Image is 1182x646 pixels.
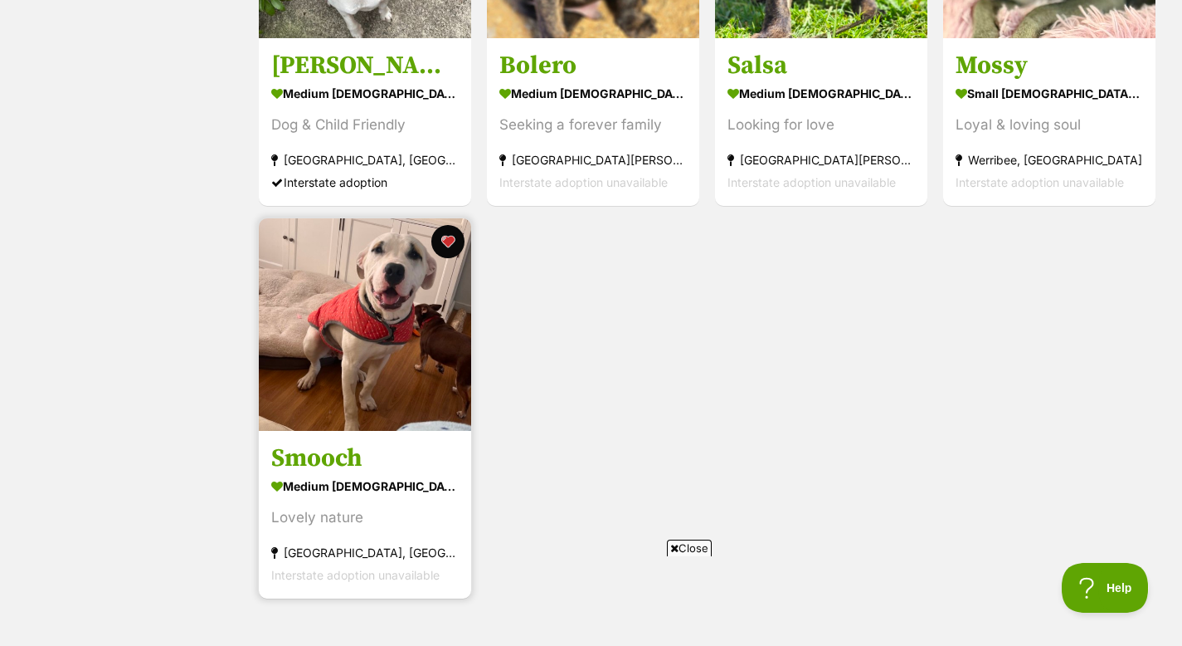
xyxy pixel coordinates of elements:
[956,114,1143,136] div: Loyal & loving soul
[499,50,687,81] h3: Bolero
[667,540,712,556] span: Close
[431,225,465,258] button: favourite
[487,37,699,206] a: Bolero medium [DEMOGRAPHIC_DATA] Dog Seeking a forever family [GEOGRAPHIC_DATA][PERSON_NAME][GEOG...
[271,474,459,498] div: medium [DEMOGRAPHIC_DATA] Dog
[956,81,1143,105] div: small [DEMOGRAPHIC_DATA] Dog
[271,171,459,193] div: Interstate adoption
[499,149,687,171] div: [GEOGRAPHIC_DATA][PERSON_NAME][GEOGRAPHIC_DATA]
[259,218,471,431] img: Smooch
[727,175,896,189] span: Interstate adoption unavailable
[271,149,459,171] div: [GEOGRAPHIC_DATA], [GEOGRAPHIC_DATA]
[956,50,1143,81] h3: Mossy
[1062,563,1149,613] iframe: Help Scout Beacon - Open
[271,568,440,582] span: Interstate adoption unavailable
[259,430,471,599] a: Smooch medium [DEMOGRAPHIC_DATA] Dog Lovely nature [GEOGRAPHIC_DATA], [GEOGRAPHIC_DATA] Interstat...
[499,81,687,105] div: medium [DEMOGRAPHIC_DATA] Dog
[727,149,915,171] div: [GEOGRAPHIC_DATA][PERSON_NAME][GEOGRAPHIC_DATA]
[943,37,1155,206] a: Mossy small [DEMOGRAPHIC_DATA] Dog Loyal & loving soul Werribee, [GEOGRAPHIC_DATA] Interstate ado...
[271,114,459,136] div: Dog & Child Friendly
[727,50,915,81] h3: Salsa
[715,37,927,206] a: Salsa medium [DEMOGRAPHIC_DATA] Dog Looking for love [GEOGRAPHIC_DATA][PERSON_NAME][GEOGRAPHIC_DA...
[499,114,687,136] div: Seeking a forever family
[956,175,1124,189] span: Interstate adoption unavailable
[499,175,668,189] span: Interstate adoption unavailable
[271,81,459,105] div: medium [DEMOGRAPHIC_DATA] Dog
[956,149,1143,171] div: Werribee, [GEOGRAPHIC_DATA]
[271,507,459,529] div: Lovely nature
[271,541,459,564] div: [GEOGRAPHIC_DATA], [GEOGRAPHIC_DATA]
[271,50,459,81] h3: [PERSON_NAME]
[259,37,471,206] a: [PERSON_NAME] medium [DEMOGRAPHIC_DATA] Dog Dog & Child Friendly [GEOGRAPHIC_DATA], [GEOGRAPHIC_D...
[271,443,459,474] h3: Smooch
[289,563,893,638] iframe: Advertisement
[727,81,915,105] div: medium [DEMOGRAPHIC_DATA] Dog
[727,114,915,136] div: Looking for love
